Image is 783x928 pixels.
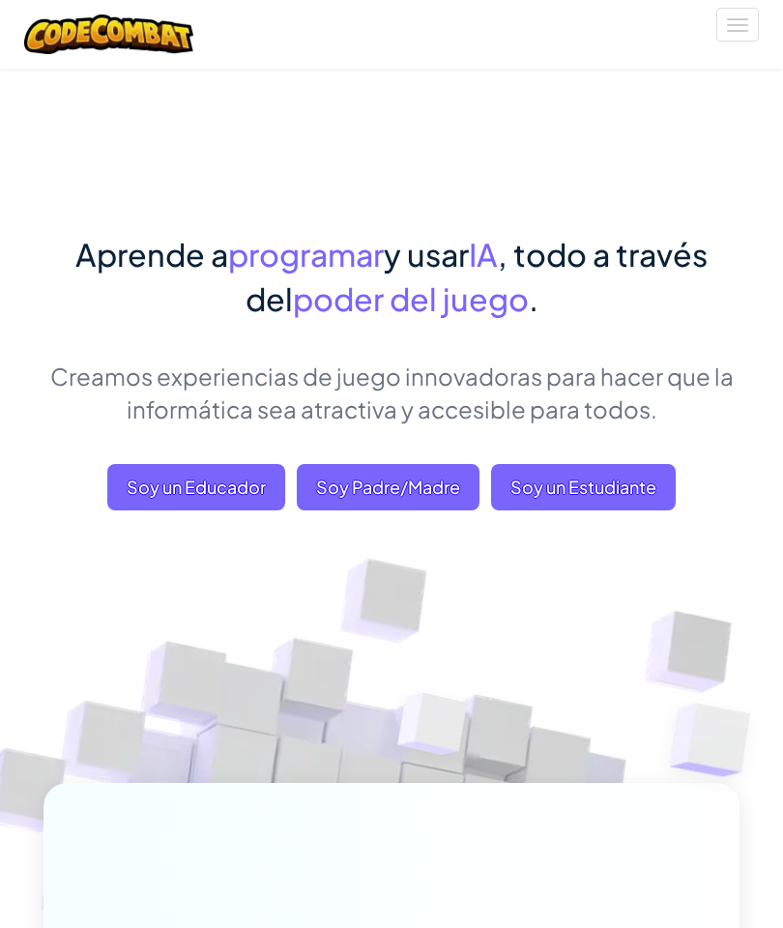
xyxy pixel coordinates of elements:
[469,235,498,274] span: IA
[24,14,193,54] img: CodeCombat logo
[491,464,676,510] button: Soy un Estudiante
[228,235,384,274] span: programar
[297,464,479,510] a: Soy Padre/Madre
[529,279,538,318] span: .
[43,360,739,425] p: Creamos experiencias de juego innovadoras para hacer que la informática sea atractiva y accesible...
[384,235,469,274] span: y usar
[359,652,508,807] img: Overlap cubes
[293,279,529,318] span: poder del juego
[107,464,285,510] a: Soy un Educador
[75,235,228,274] span: Aprende a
